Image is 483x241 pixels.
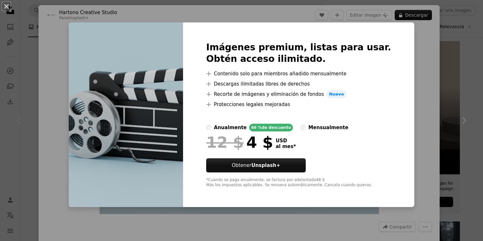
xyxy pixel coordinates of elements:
span: 12 $ [206,134,244,151]
div: 66 % de descuento [249,124,293,131]
img: premium_photo-1710409625244-e9ed7e98f67b [69,22,183,207]
h2: Imágenes premium, listas para usar. Obtén acceso ilimitado. [206,42,391,65]
span: USD [276,138,296,144]
div: mensualmente [308,124,348,131]
li: Recorte de imágenes y eliminación de fondos [206,90,391,98]
li: Protecciones legales mejoradas [206,101,391,108]
strong: Unsplash+ [251,162,280,168]
span: al mes * [276,144,296,149]
li: Descargas ilimitadas libres de derechos [206,80,391,88]
div: anualmente [214,124,247,131]
span: Nuevo [327,90,347,98]
div: *Cuando se paga anualmente, se factura por adelantado 48 $ Más los impuestos aplicables. Se renue... [206,178,391,188]
input: mensualmente [301,125,306,130]
input: anualmente66 %de descuento [206,125,211,130]
div: 4 $ [206,134,273,151]
li: Contenido solo para miembros añadido mensualmente [206,70,391,78]
button: ObtenerUnsplash+ [206,158,306,172]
